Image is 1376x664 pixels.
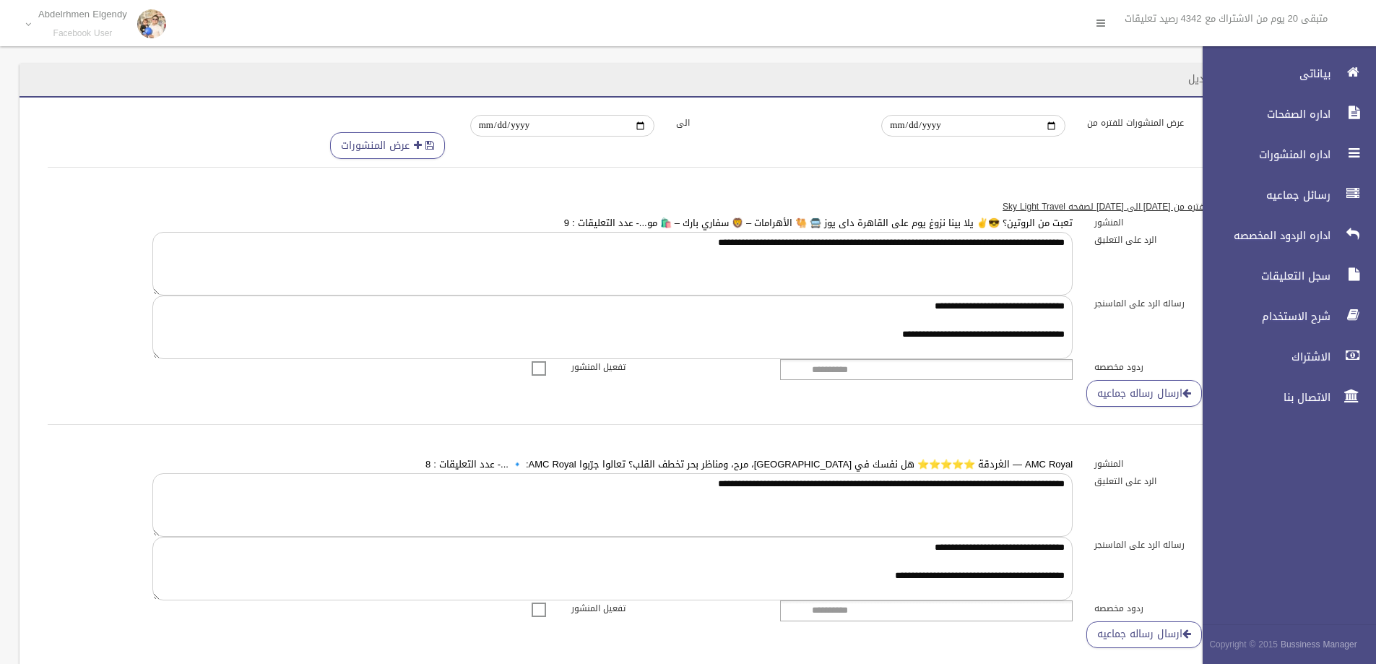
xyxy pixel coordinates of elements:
span: اداره المنشورات [1190,147,1335,162]
span: الاشتراك [1190,350,1335,364]
label: ردود مخصصه [1083,600,1293,616]
p: Abdelrhmen Elgendy [38,9,127,20]
label: المنشور [1083,215,1293,230]
label: الى [665,115,871,131]
a: اداره الردود المخصصه [1190,220,1376,251]
label: رساله الرد على الماسنجر [1083,537,1293,553]
a: الاتصال بنا [1190,381,1376,413]
span: اداره الصفحات [1190,107,1335,121]
a: تعبت من الروتين؟ 😎✌️ يلا بينا نزوغ يوم على القاهرة داى يوز 🚍 🐫 الأهرامات – 🦁 سفاري بارك – 🛍️ مو..... [564,214,1073,232]
a: شرح الاستخدام [1190,301,1376,332]
small: Facebook User [38,28,127,39]
a: الاشتراك [1190,341,1376,373]
label: ردود مخصصه [1083,359,1293,375]
strong: Bussiness Manager [1281,637,1357,652]
span: اداره الردود المخصصه [1190,228,1335,243]
a: ارسال رساله جماعيه [1086,621,1202,648]
a: بياناتى [1190,58,1376,90]
span: رسائل جماعيه [1190,188,1335,202]
header: اداره المنشورات / تعديل [1171,65,1310,93]
span: شرح الاستخدام [1190,309,1335,324]
a: ‏AMC Royal — الغردقة ⭐⭐⭐⭐⭐ هل نفسك في [GEOGRAPHIC_DATA]، مرح، ومناظر بحر تخطف القلب؟ تعالوا جرّبو... [425,455,1073,473]
label: المنشور [1083,456,1293,472]
label: تفعيل المنشور [561,359,770,375]
a: رسائل جماعيه [1190,179,1376,211]
span: Copyright © 2015 [1209,637,1278,652]
button: عرض المنشورات [330,132,445,159]
a: اداره الصفحات [1190,98,1376,130]
span: سجل التعليقات [1190,269,1335,283]
label: تفعيل المنشور [561,600,770,616]
label: عرض المنشورات للفتره من [1076,115,1282,131]
u: قائمه ب 50 منشور للفتره من [DATE] الى [DATE] لصفحه Sky Light Travel [1003,199,1282,215]
label: رساله الرد على الماسنجر [1083,296,1293,311]
span: بياناتى [1190,66,1335,81]
span: الاتصال بنا [1190,390,1335,405]
a: ارسال رساله جماعيه [1086,380,1202,407]
label: الرد على التعليق [1083,232,1293,248]
a: سجل التعليقات [1190,260,1376,292]
label: الرد على التعليق [1083,473,1293,489]
a: اداره المنشورات [1190,139,1376,171]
